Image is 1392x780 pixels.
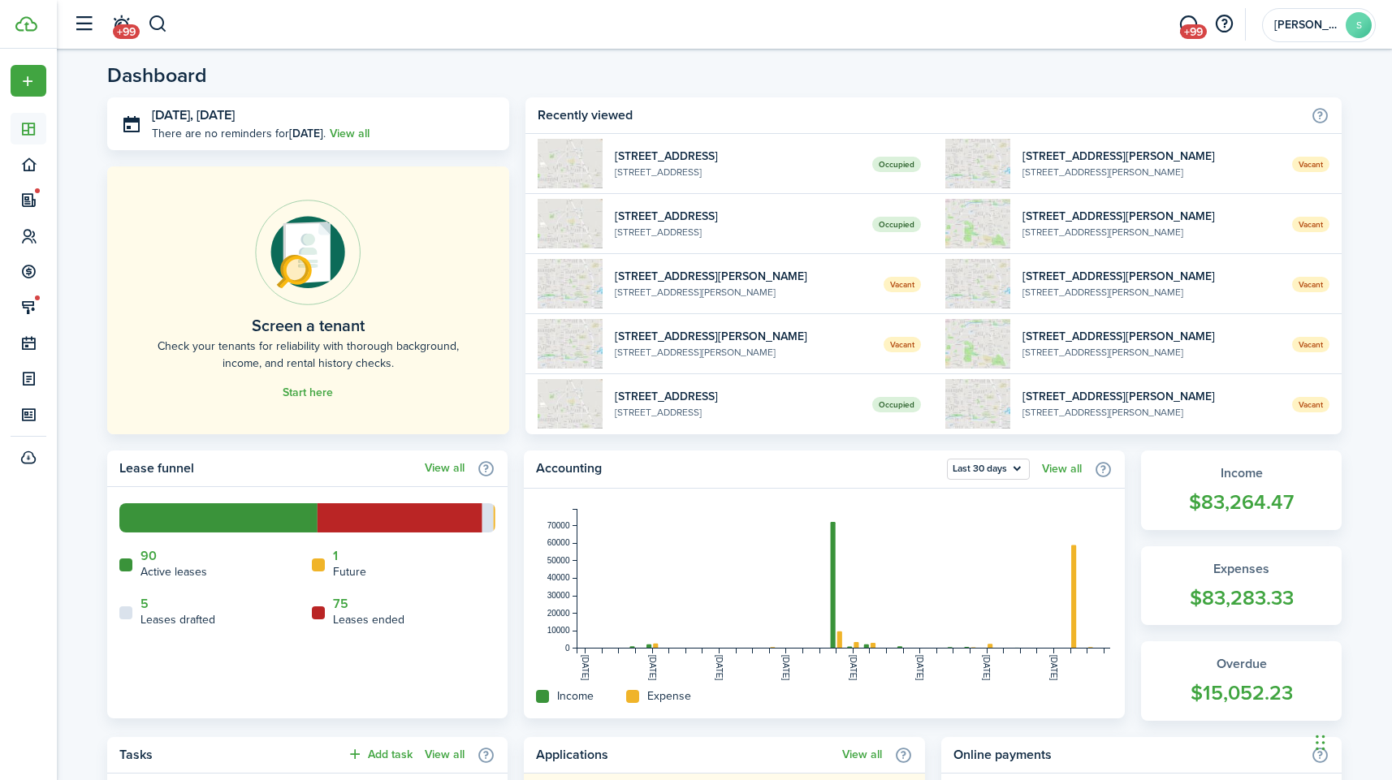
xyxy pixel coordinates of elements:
[333,563,366,580] home-widget-title: Future
[1022,148,1280,165] widget-list-item-title: [STREET_ADDRESS][PERSON_NAME]
[536,459,939,480] home-widget-title: Accounting
[849,655,858,681] tspan: [DATE]
[140,549,157,563] a: 90
[333,549,338,563] a: 1
[1022,285,1280,300] widget-list-item-description: [STREET_ADDRESS][PERSON_NAME]
[144,338,473,372] home-placeholder-description: Check your tenants for reliability with thorough background, income, and rental history checks.
[1157,654,1325,674] widget-stats-title: Overdue
[1141,546,1342,626] a: Expenses$83,283.33
[945,199,1010,248] img: 1
[1316,718,1325,767] div: Drag
[1157,463,1325,483] widget-stats-title: Income
[565,644,570,653] tspan: 0
[538,139,603,188] img: 1
[333,597,348,611] a: 75
[615,345,872,360] widget-list-item-description: [STREET_ADDRESS][PERSON_NAME]
[1042,463,1082,476] a: View all
[1210,11,1238,38] button: Open resource center
[547,591,570,600] tspan: 30000
[782,655,791,681] tspan: [DATE]
[1141,450,1342,530] a: Income$83,264.47
[615,148,861,165] widget-list-item-title: [STREET_ADDRESS]
[538,379,603,429] img: 1
[884,337,921,352] span: Vacant
[547,521,570,530] tspan: 70000
[1274,19,1339,31] span: Sarah
[715,655,724,681] tspan: [DATE]
[347,745,413,764] button: Add task
[538,199,603,248] img: 1
[615,405,861,420] widget-list-item-description: [STREET_ADDRESS]
[1022,208,1280,225] widget-list-item-title: [STREET_ADDRESS][PERSON_NAME]
[1157,487,1325,518] widget-stats-count: $83,264.47
[1292,277,1329,292] span: Vacant
[1157,678,1325,709] widget-stats-count: $15,052.23
[1022,405,1280,420] widget-list-item-description: [STREET_ADDRESS][PERSON_NAME]
[1022,388,1280,405] widget-list-item-title: [STREET_ADDRESS][PERSON_NAME]
[547,538,570,547] tspan: 60000
[915,655,924,681] tspan: [DATE]
[1292,397,1329,412] span: Vacant
[615,285,872,300] widget-list-item-description: [STREET_ADDRESS][PERSON_NAME]
[148,11,168,38] button: Search
[113,24,140,39] span: +99
[557,687,594,705] home-widget-title: Income
[947,459,1030,480] button: Last 30 days
[538,106,1303,125] home-widget-title: Recently viewed
[953,745,1303,765] home-widget-title: Online payments
[68,9,99,40] button: Open sidebar
[872,217,921,232] span: Occupied
[252,313,365,338] home-placeholder-title: Screen a tenant
[283,386,333,399] a: Start here
[538,319,603,368] img: 1
[140,611,215,628] home-widget-title: Leases drafted
[615,388,861,405] widget-list-item-title: [STREET_ADDRESS]
[119,745,339,765] home-widget-title: Tasks
[547,609,570,618] tspan: 20000
[1157,559,1325,579] widget-stats-title: Expenses
[547,626,570,635] tspan: 10000
[648,655,657,681] tspan: [DATE]
[1022,345,1280,360] widget-list-item-description: [STREET_ADDRESS][PERSON_NAME]
[1022,268,1280,285] widget-list-item-title: [STREET_ADDRESS][PERSON_NAME]
[536,745,833,765] home-widget-title: Applications
[140,563,207,580] home-widget-title: Active leases
[289,125,323,142] b: [DATE]
[1141,641,1342,721] a: Overdue$15,052.23
[945,259,1010,308] img: 1
[615,328,872,345] widget-list-item-title: [STREET_ADDRESS][PERSON_NAME]
[947,459,1030,480] button: Open menu
[1292,217,1329,232] span: Vacant
[983,655,992,681] tspan: [DATE]
[152,125,326,142] p: There are no reminders for .
[1049,655,1058,681] tspan: [DATE]
[872,397,921,412] span: Occupied
[1022,328,1280,345] widget-list-item-title: [STREET_ADDRESS][PERSON_NAME]
[1292,157,1329,172] span: Vacant
[945,139,1010,188] img: 1
[11,65,46,97] button: Open menu
[333,611,404,628] home-widget-title: Leases ended
[945,379,1010,429] img: 1
[1180,24,1207,39] span: +99
[1346,12,1372,38] avatar-text: S
[538,259,603,308] img: 1
[1292,337,1329,352] span: Vacant
[842,748,882,761] a: View all
[647,687,691,705] home-widget-title: Expense
[615,225,861,239] widget-list-item-description: [STREET_ADDRESS]
[1022,165,1280,179] widget-list-item-description: [STREET_ADDRESS][PERSON_NAME]
[330,125,370,142] a: View all
[1157,583,1325,614] widget-stats-count: $83,283.33
[152,106,497,126] h3: [DATE], [DATE]
[945,319,1010,368] img: 1
[547,573,570,582] tspan: 40000
[884,277,921,292] span: Vacant
[107,65,207,85] header-page-title: Dashboard
[140,597,149,611] a: 5
[425,748,465,761] a: View all
[1173,4,1204,45] a: Messaging
[1311,702,1392,780] iframe: Chat Widget
[615,208,861,225] widget-list-item-title: [STREET_ADDRESS]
